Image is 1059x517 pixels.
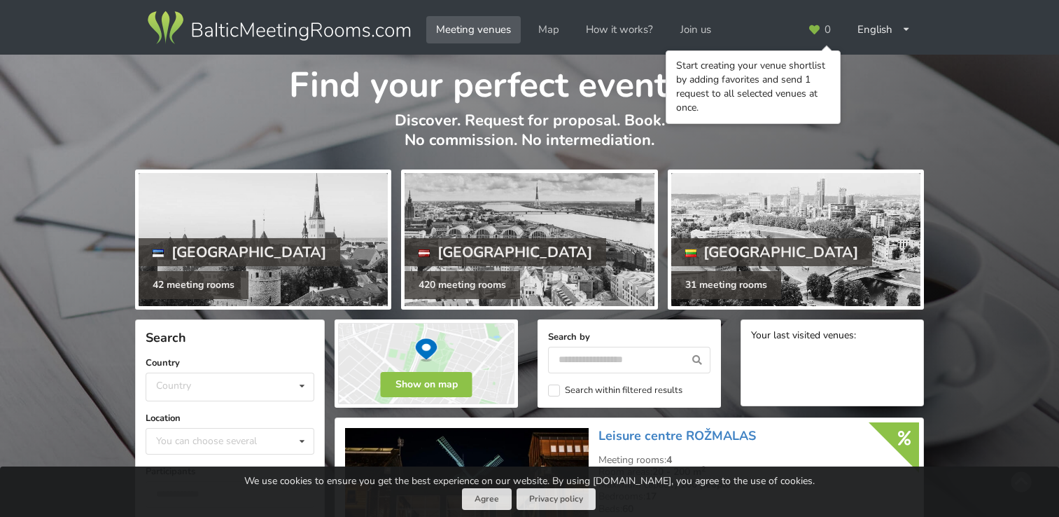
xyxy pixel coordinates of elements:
a: [GEOGRAPHIC_DATA] 420 meeting rooms [401,170,657,310]
strong: 20 - 200 m [652,465,706,478]
label: Location [146,411,314,425]
div: You can choose several [153,433,288,449]
div: 42 meeting rooms [139,271,248,299]
span: 0 [825,25,831,35]
span: Search [146,329,186,346]
a: Privacy policy [517,488,596,510]
div: 31 meeting rooms [671,271,781,299]
div: Meeting rooms: [598,454,913,467]
a: [GEOGRAPHIC_DATA] 31 meeting rooms [668,170,924,310]
div: [GEOGRAPHIC_DATA] [405,238,606,266]
a: Map [528,16,569,43]
strong: 4 [666,453,672,467]
img: Show on map [335,319,518,408]
label: Country [146,356,314,370]
div: Start creating your venue shortlist by adding favorites and send 1 request to all selected venues... [676,59,830,115]
a: [GEOGRAPHIC_DATA] 42 meeting rooms [135,170,391,310]
button: Agree [462,488,512,510]
sup: 2 [701,464,706,474]
a: Leisure centre ROŽMALAS [598,427,756,444]
label: Search by [548,330,710,344]
a: Meeting venues [426,16,521,43]
a: Join us [671,16,721,43]
div: Country [156,380,191,392]
label: Participants [146,464,314,478]
div: English [848,16,920,43]
label: Search within filtered results [548,385,682,397]
div: [GEOGRAPHIC_DATA] [671,238,873,266]
div: 420 meeting rooms [405,271,520,299]
div: Your last visited venues: [751,330,913,343]
p: Discover. Request for proposal. Book. No commission. No intermediation. [135,111,924,165]
button: Show on map [381,372,472,397]
a: How it works? [576,16,663,43]
div: [GEOGRAPHIC_DATA] [139,238,340,266]
img: Baltic Meeting Rooms [145,8,413,48]
h1: Find your perfect event space [135,55,924,108]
